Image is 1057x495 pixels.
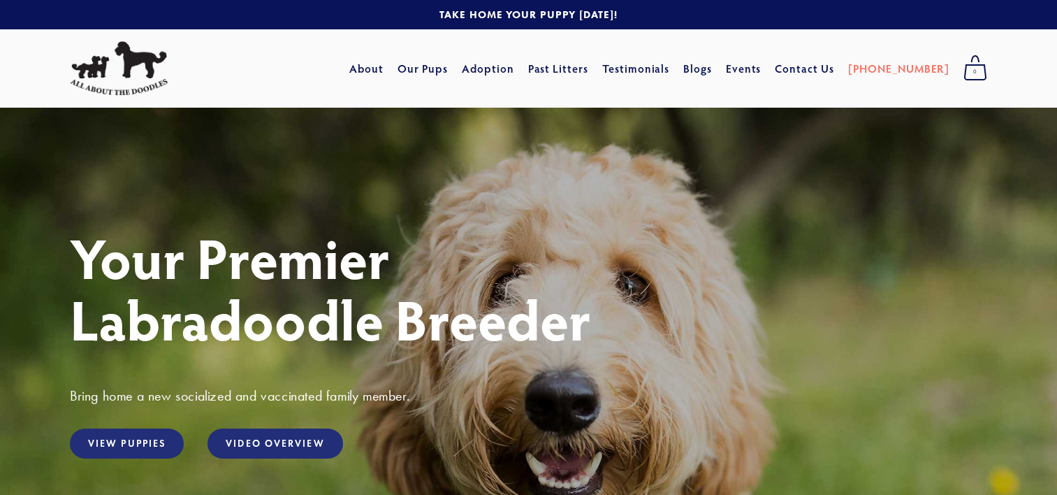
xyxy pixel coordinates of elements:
[528,61,589,76] a: Past Litters
[956,51,994,86] a: 0 items in cart
[775,56,834,81] a: Contact Us
[70,41,168,96] img: All About The Doodles
[683,56,712,81] a: Blogs
[207,429,342,459] a: Video Overview
[602,56,670,81] a: Testimonials
[70,387,987,405] h3: Bring home a new socialized and vaccinated family member.
[726,56,761,81] a: Events
[70,429,184,459] a: View Puppies
[963,63,987,81] span: 0
[848,56,949,81] a: [PHONE_NUMBER]
[462,56,514,81] a: Adoption
[398,56,449,81] a: Our Pups
[70,227,987,350] h1: Your Premier Labradoodle Breeder
[349,56,384,81] a: About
